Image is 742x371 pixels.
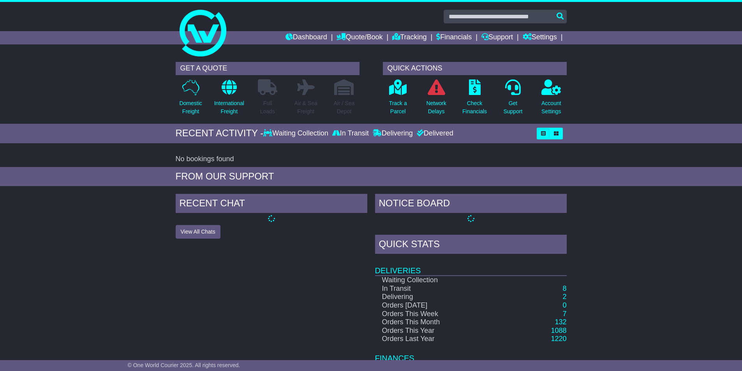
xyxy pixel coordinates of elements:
[375,335,491,343] td: Orders Last Year
[337,31,382,44] a: Quote/Book
[179,79,202,120] a: DomesticFreight
[375,318,491,327] td: Orders This Month
[375,310,491,318] td: Orders This Week
[375,301,491,310] td: Orders [DATE]
[415,129,453,138] div: Delivered
[541,79,562,120] a: AccountSettings
[436,31,472,44] a: Financials
[375,285,491,293] td: In Transit
[562,285,566,292] a: 8
[375,276,491,285] td: Waiting Collection
[294,99,317,116] p: Air & Sea Freight
[555,318,566,326] a: 132
[375,327,491,335] td: Orders This Year
[176,171,567,182] div: FROM OUR SUPPORT
[214,79,245,120] a: InternationalFreight
[375,194,567,215] div: NOTICE BOARD
[392,31,427,44] a: Tracking
[551,327,566,334] a: 1088
[426,99,446,116] p: Network Delays
[176,155,567,164] div: No bookings found
[389,79,407,120] a: Track aParcel
[128,362,240,368] span: © One World Courier 2025. All rights reserved.
[426,79,446,120] a: NetworkDelays
[562,310,566,318] a: 7
[551,335,566,343] a: 1220
[258,99,277,116] p: Full Loads
[375,256,567,276] td: Deliveries
[176,128,264,139] div: RECENT ACTIVITY -
[286,31,327,44] a: Dashboard
[176,62,360,75] div: GET A QUOTE
[383,62,567,75] div: QUICK ACTIONS
[375,343,567,363] td: Finances
[176,225,220,239] button: View All Chats
[179,99,202,116] p: Domestic Freight
[503,99,522,116] p: Get Support
[523,31,557,44] a: Settings
[503,79,523,120] a: GetSupport
[462,99,487,116] p: Check Financials
[176,194,367,215] div: RECENT CHAT
[334,99,355,116] p: Air / Sea Depot
[375,293,491,301] td: Delivering
[541,99,561,116] p: Account Settings
[214,99,244,116] p: International Freight
[330,129,371,138] div: In Transit
[562,301,566,309] a: 0
[562,293,566,301] a: 2
[389,99,407,116] p: Track a Parcel
[263,129,330,138] div: Waiting Collection
[375,235,567,256] div: Quick Stats
[371,129,415,138] div: Delivering
[481,31,513,44] a: Support
[462,79,487,120] a: CheckFinancials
